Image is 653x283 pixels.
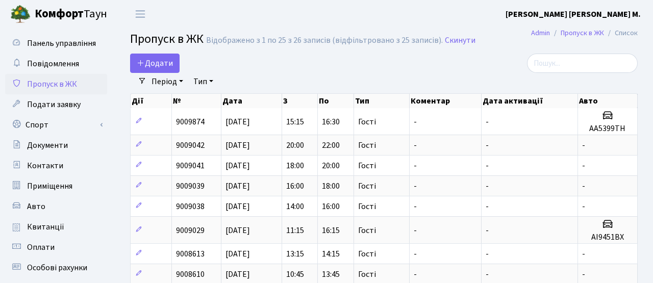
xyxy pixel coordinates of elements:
[358,202,376,211] span: Гості
[582,201,585,212] span: -
[286,201,304,212] span: 14:00
[354,94,410,108] th: Тип
[358,162,376,170] span: Гості
[582,181,585,192] span: -
[176,248,205,260] span: 9008613
[128,6,153,22] button: Переключити навігацію
[176,269,205,280] span: 9008610
[414,160,417,171] span: -
[27,221,64,233] span: Квитанції
[486,201,489,212] span: -
[486,116,489,127] span: -
[176,201,205,212] span: 9009038
[225,225,250,236] span: [DATE]
[318,94,354,108] th: По
[5,115,107,135] a: Спорт
[486,248,489,260] span: -
[176,116,205,127] span: 9009874
[506,8,641,20] a: [PERSON_NAME] [PERSON_NAME] М.
[358,250,376,258] span: Гості
[131,94,172,108] th: Дії
[130,30,204,48] span: Пропуск в ЖК
[322,116,340,127] span: 16:30
[286,116,304,127] span: 15:15
[414,116,417,127] span: -
[582,248,585,260] span: -
[486,140,489,151] span: -
[486,225,489,236] span: -
[358,270,376,278] span: Гості
[604,28,638,39] li: Список
[358,141,376,149] span: Гості
[5,94,107,115] a: Подати заявку
[225,269,250,280] span: [DATE]
[322,269,340,280] span: 13:45
[322,248,340,260] span: 14:15
[27,99,81,110] span: Подати заявку
[5,217,107,237] a: Квитанції
[445,36,475,45] a: Скинути
[225,116,250,127] span: [DATE]
[582,233,633,242] h5: АІ9451ВХ
[5,156,107,176] a: Контакти
[27,140,68,151] span: Документи
[414,140,417,151] span: -
[286,248,304,260] span: 13:15
[322,140,340,151] span: 22:00
[5,196,107,217] a: Авто
[5,258,107,278] a: Особові рахунки
[5,74,107,94] a: Пропуск в ЖК
[414,201,417,212] span: -
[5,54,107,74] a: Повідомлення
[27,181,72,192] span: Приміщення
[414,248,417,260] span: -
[27,201,45,212] span: Авто
[414,225,417,236] span: -
[225,201,250,212] span: [DATE]
[486,181,489,192] span: -
[286,140,304,151] span: 20:00
[10,4,31,24] img: logo.png
[358,118,376,126] span: Гості
[358,226,376,235] span: Гості
[27,160,63,171] span: Контакти
[147,73,187,90] a: Період
[225,248,250,260] span: [DATE]
[582,140,585,151] span: -
[486,160,489,171] span: -
[516,22,653,44] nav: breadcrumb
[286,225,304,236] span: 11:15
[486,269,489,280] span: -
[5,176,107,196] a: Приміщення
[482,94,578,108] th: Дата активації
[527,54,638,73] input: Пошук...
[27,58,79,69] span: Повідомлення
[322,160,340,171] span: 20:00
[322,225,340,236] span: 16:15
[189,73,217,90] a: Тип
[176,181,205,192] span: 9009039
[27,262,87,273] span: Особові рахунки
[35,6,84,22] b: Комфорт
[176,225,205,236] span: 9009029
[206,36,443,45] div: Відображено з 1 по 25 з 26 записів (відфільтровано з 25 записів).
[27,38,96,49] span: Панель управління
[5,33,107,54] a: Панель управління
[322,181,340,192] span: 18:00
[286,160,304,171] span: 18:00
[410,94,481,108] th: Коментар
[5,237,107,258] a: Оплати
[225,160,250,171] span: [DATE]
[582,269,585,280] span: -
[176,140,205,151] span: 9009042
[561,28,604,38] a: Пропуск в ЖК
[176,160,205,171] span: 9009041
[35,6,107,23] span: Таун
[578,94,638,108] th: Авто
[27,79,77,90] span: Пропуск в ЖК
[27,242,55,253] span: Оплати
[5,135,107,156] a: Документи
[582,160,585,171] span: -
[322,201,340,212] span: 16:00
[414,181,417,192] span: -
